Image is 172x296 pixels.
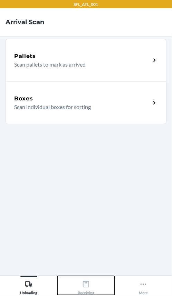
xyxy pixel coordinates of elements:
div: Receiving [78,278,94,295]
p: Scan individual boxes for sorting [14,103,145,111]
button: Receiving [57,276,115,295]
button: More [115,276,172,295]
a: BoxesScan individual boxes for sorting [6,81,166,124]
h5: Pallets [14,52,36,60]
p: Scan pallets to mark as arrived [14,60,145,69]
p: SFL_ATL_001 [74,1,98,8]
a: PalletsScan pallets to mark as arrived [6,39,166,81]
h4: Arrival Scan [6,18,44,27]
div: Unloading [20,278,37,295]
div: More [139,278,148,295]
h5: Boxes [14,95,33,103]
